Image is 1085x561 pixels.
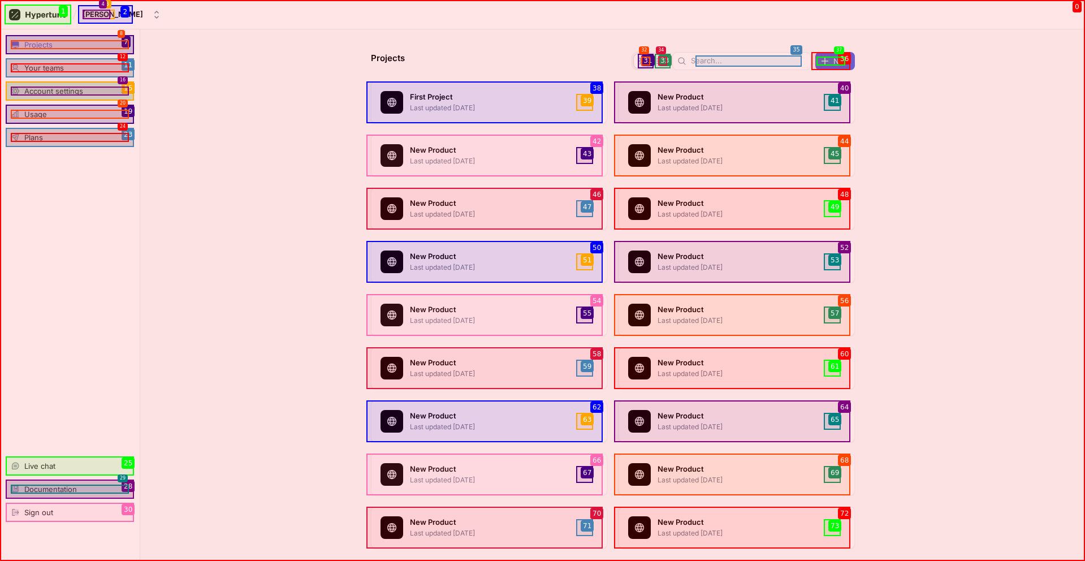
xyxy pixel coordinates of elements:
p: New Product [658,517,822,528]
p: Last updated [DATE] [410,209,574,219]
p: New Product [410,464,574,475]
p: First Project [410,92,574,103]
p: New Product [658,198,822,209]
p: New Product [658,411,822,422]
p: New Product [658,464,822,475]
p: Last updated [DATE] [658,475,822,485]
a: Your teams [6,58,134,77]
p: Last updated [DATE] [410,316,574,326]
p: New Product [410,198,574,209]
p: Last updated [DATE] [658,103,822,113]
div: Your teams [24,63,64,72]
p: Projects [371,52,405,70]
p: New Product [410,357,574,369]
a: Plans [6,128,134,147]
div: Live chat [24,461,55,471]
p: Last updated [DATE] [410,475,574,485]
p: New Product [658,357,822,369]
div: Plans [24,133,43,142]
p: New Product [410,517,574,528]
p: Last updated [DATE] [410,369,574,379]
p: Last updated [DATE] [658,262,822,273]
p: New Product [658,304,822,316]
p: New Product [410,145,574,156]
a: Account settings [6,81,134,101]
p: New Product [658,145,822,156]
p: New Product [658,251,822,262]
p: Last updated [DATE] [658,209,822,219]
input: Search... [691,55,806,67]
p: Last updated [DATE] [658,528,822,538]
div: [PERSON_NAME] [83,10,143,19]
p: Last updated [DATE] [410,103,574,113]
p: New Product [658,92,822,103]
p: Last updated [DATE] [410,528,574,538]
p: Last updated [DATE] [410,156,574,166]
p: Last updated [DATE] [658,422,822,432]
p: Last updated [DATE] [658,316,822,326]
a: Documentation [6,480,134,499]
p: Last updated [DATE] [658,156,822,166]
button: New [815,52,855,70]
div: Sign out [24,508,53,517]
p: Last updated [DATE] [658,369,822,379]
p: New Product [410,411,574,422]
div: Usage [24,110,47,119]
span: New [833,58,850,64]
button: [PERSON_NAME] [78,5,166,24]
div: Account settings [24,87,83,96]
p: Last updated [DATE] [410,262,574,273]
p: New Product [410,304,574,316]
div: Documentation [24,485,77,494]
a: Usage [6,105,134,124]
a: Projects [6,35,134,54]
p: New Product [410,251,574,262]
p: Last updated [DATE] [410,422,574,432]
div: Projects [24,40,53,49]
